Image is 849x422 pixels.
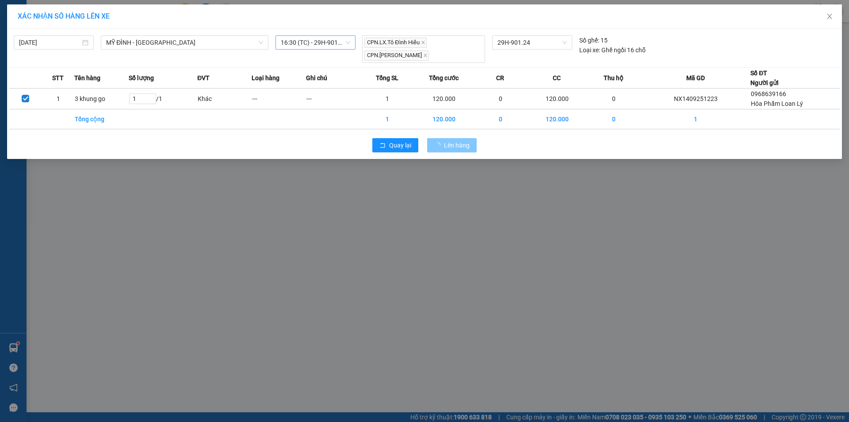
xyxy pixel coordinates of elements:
[415,88,474,109] td: 120.000
[379,142,386,149] span: rollback
[434,142,444,148] span: loading
[751,90,786,97] span: 0968639166
[421,40,425,45] span: close
[364,50,429,61] span: CPN.[PERSON_NAME]
[553,73,561,83] span: CC
[579,45,646,55] div: Ghế ngồi 16 chỗ
[281,36,350,49] span: 16:30 (TC) - 29H-901.24
[306,88,360,109] td: ---
[528,88,586,109] td: 120.000
[497,36,566,49] span: 29H-901.24
[42,88,75,109] td: 1
[427,138,477,152] button: Lên hàng
[444,140,470,150] span: Lên hàng
[18,12,110,20] span: XÁC NHẬN SỐ HÀNG LÊN XE
[74,73,100,83] span: Tên hàng
[579,45,600,55] span: Loại xe:
[197,88,252,109] td: Khác
[19,38,80,47] input: 14/09/2025
[528,109,586,129] td: 120.000
[641,88,750,109] td: NX1409251223
[750,68,779,88] div: Số ĐT Người gửi
[129,73,154,83] span: Số lượng
[604,73,623,83] span: Thu hộ
[372,138,418,152] button: rollbackQuay lại
[751,100,803,107] span: Hóa Phẩm Loan Lý
[496,73,504,83] span: CR
[474,88,528,109] td: 0
[258,40,264,45] span: down
[586,109,641,129] td: 0
[360,88,415,109] td: 1
[106,36,263,49] span: MỸ ĐÌNH - THÁI BÌNH
[817,4,842,29] button: Close
[129,88,197,109] td: / 1
[389,140,411,150] span: Quay lại
[252,88,306,109] td: ---
[415,109,474,129] td: 120.000
[641,109,750,129] td: 1
[252,73,279,83] span: Loại hàng
[474,109,528,129] td: 0
[826,13,833,20] span: close
[364,38,426,48] span: CPN.LX.Tô Đình Hiếu
[579,35,599,45] span: Số ghế:
[74,109,129,129] td: Tổng cộng
[74,88,129,109] td: 3 khung go
[376,73,398,83] span: Tổng SL
[429,73,459,83] span: Tổng cước
[686,73,705,83] span: Mã GD
[306,73,327,83] span: Ghi chú
[197,73,210,83] span: ĐVT
[586,88,641,109] td: 0
[579,35,608,45] div: 15
[52,73,64,83] span: STT
[423,53,428,58] span: close
[360,109,415,129] td: 1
